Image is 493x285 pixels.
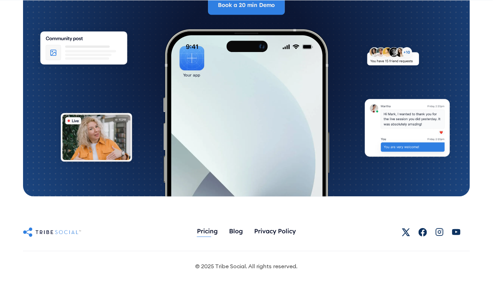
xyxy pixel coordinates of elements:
img: An illustration of chat [358,94,456,165]
img: An illustration of Live video [54,108,138,170]
a: Privacy Policy [249,224,301,239]
img: Untitled UI logotext [23,226,81,237]
div: Pricing [197,227,218,235]
a: Untitled UI logotext [23,226,91,237]
img: An illustration of New friends requests [361,43,425,73]
img: An illustration of Community Feed [32,25,136,75]
div: © 2025 Tribe Social. All rights reserved. [196,262,298,270]
div: Privacy Policy [254,227,296,235]
div: Blog [229,227,243,235]
a: Blog [223,224,249,239]
a: Pricing [191,224,223,239]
